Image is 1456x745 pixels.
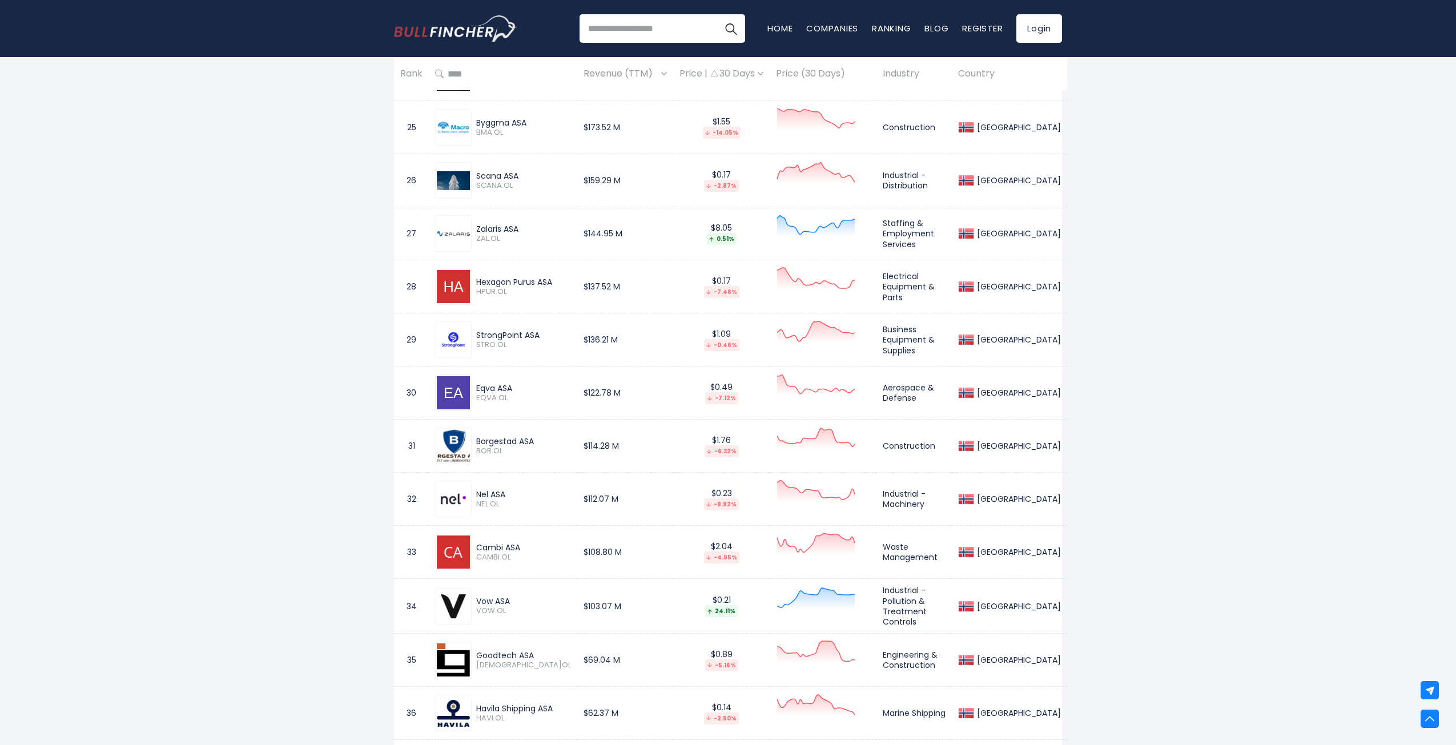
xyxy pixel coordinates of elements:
td: 32 [394,473,429,526]
div: [GEOGRAPHIC_DATA] [974,708,1061,718]
div: -0.46% [704,339,739,351]
td: Industrial - Pollution & Treatment Controls [876,579,952,634]
td: $114.28 M [577,420,673,473]
div: Goodtech ASA [476,650,571,661]
td: Industrial - Machinery [876,473,952,526]
a: Blog [924,22,948,34]
th: Industry [876,57,952,91]
td: 27 [394,207,429,260]
td: $112.07 M [577,473,673,526]
div: Nel ASA [476,489,571,500]
td: $173.52 M [577,101,673,154]
div: $1.55 [679,116,763,139]
span: CAMBI.OL [476,553,571,562]
span: Revenue (TTM) [584,65,658,83]
td: Construction [876,420,952,473]
td: 36 [394,687,429,740]
td: Waste Management [876,526,952,579]
td: $122.78 M [577,367,673,420]
td: $62.37 M [577,687,673,740]
div: Price | 30 Days [679,68,763,80]
div: $0.17 [679,170,763,192]
div: [GEOGRAPHIC_DATA] [974,441,1061,451]
div: [GEOGRAPHIC_DATA] [974,281,1061,292]
div: $0.21 [679,595,763,617]
img: BOR.OL.png [437,429,470,462]
div: -7.46% [704,286,739,298]
th: Rank [394,57,429,91]
td: 25 [394,101,429,154]
div: $0.23 [679,488,763,510]
td: 26 [394,154,429,207]
div: [GEOGRAPHIC_DATA] [974,388,1061,398]
div: Eqva ASA [476,383,571,393]
div: [GEOGRAPHIC_DATA] [974,601,1061,611]
div: -14.05% [703,127,741,139]
a: Ranking [872,22,911,34]
div: Havila Shipping ASA [476,703,571,714]
td: $136.21 M [577,313,673,367]
img: NEL.OL.png [437,482,470,516]
div: -6.32% [705,445,739,457]
div: -7.12% [705,392,738,404]
span: EQVA.OL [476,393,571,403]
div: StrongPoint ASA [476,330,571,340]
td: Marine Shipping [876,687,952,740]
td: 34 [394,579,429,634]
div: Byggma ASA [476,118,571,128]
td: Electrical Equipment & Parts [876,260,952,313]
td: $69.04 M [577,634,673,687]
span: BOR.OL [476,446,571,456]
td: Industrial - Distribution [876,154,952,207]
img: ZAL.OL.png [437,231,470,236]
div: Vow ASA [476,596,571,606]
td: 35 [394,634,429,687]
div: 0.51% [707,233,737,245]
div: $1.76 [679,435,763,457]
div: -2.87% [704,180,739,192]
a: Register [962,22,1003,34]
img: BMA.OL.png [437,121,470,134]
div: [GEOGRAPHIC_DATA] [974,122,1061,132]
td: 31 [394,420,429,473]
div: -4.95% [704,551,739,563]
td: 33 [394,526,429,579]
div: $8.05 [679,223,763,245]
td: 28 [394,260,429,313]
td: $137.52 M [577,260,673,313]
div: 24.11% [705,605,738,617]
span: SCANA.OL [476,181,571,191]
a: Go to homepage [394,15,517,42]
div: -5.16% [705,659,738,671]
span: [DEMOGRAPHIC_DATA]OL [476,661,571,670]
td: 30 [394,367,429,420]
td: $144.95 M [577,207,673,260]
img: HAVI.OL.png [437,700,470,727]
td: $159.29 M [577,154,673,207]
div: $2.04 [679,541,763,563]
div: -2.50% [704,712,739,724]
div: $0.89 [679,649,763,671]
div: $0.17 [679,276,763,298]
td: Staffing & Employment Services [876,207,952,260]
div: Borgestad ASA [476,436,571,446]
a: Companies [806,22,858,34]
span: VOW.OL [476,606,571,616]
div: $0.14 [679,702,763,724]
div: Hexagon Purus ASA [476,277,571,287]
td: Engineering & Construction [876,634,952,687]
span: HPUR.OL [476,287,571,297]
a: Home [767,22,793,34]
div: Zalaris ASA [476,224,571,234]
span: BMA.OL [476,128,571,138]
div: [GEOGRAPHIC_DATA] [974,335,1061,345]
div: Scana ASA [476,171,571,181]
td: Aerospace & Defense [876,367,952,420]
div: Cambi ASA [476,542,571,553]
td: $108.80 M [577,526,673,579]
div: [GEOGRAPHIC_DATA] [974,547,1061,557]
td: 29 [394,313,429,367]
td: Construction [876,101,952,154]
span: STRO.OL [476,340,571,350]
td: $103.07 M [577,579,673,634]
